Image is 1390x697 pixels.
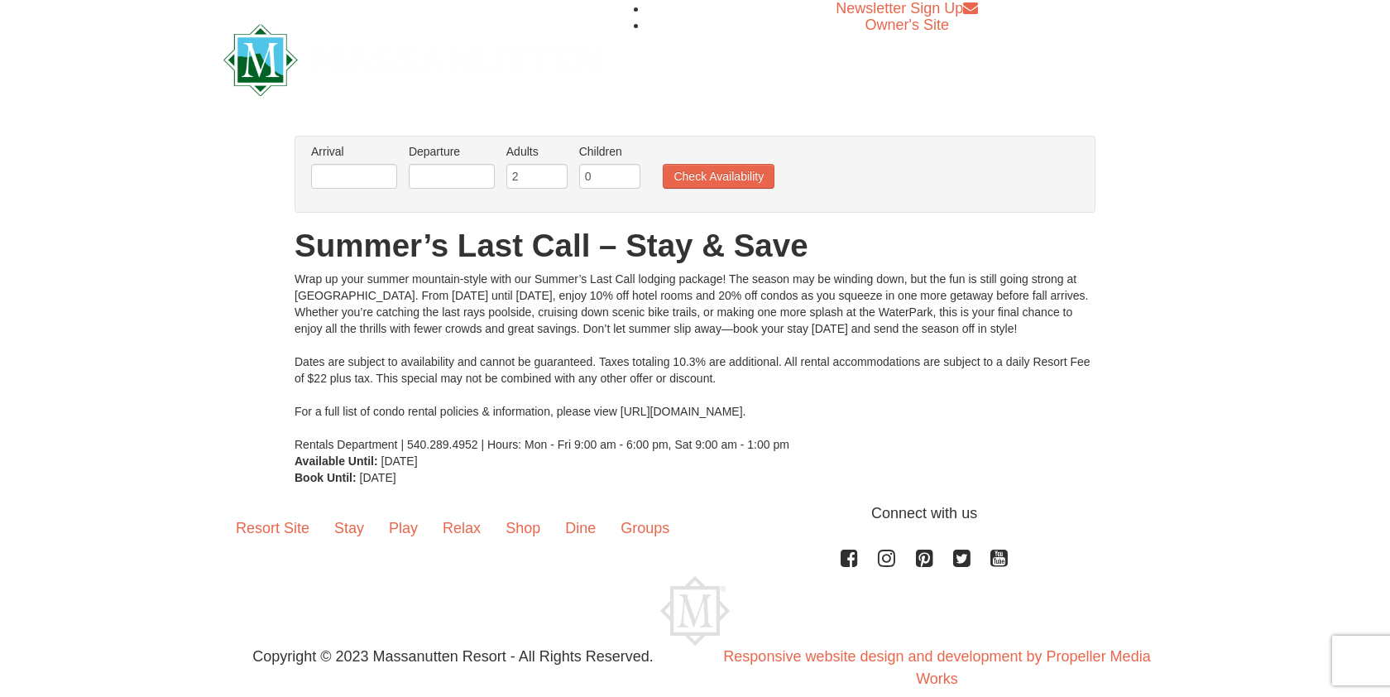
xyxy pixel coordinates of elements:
[295,271,1095,453] div: Wrap up your summer mountain-style with our Summer’s Last Call lodging package! The season may be...
[493,502,553,554] a: Shop
[409,143,495,160] label: Departure
[295,454,378,468] strong: Available Until:
[660,576,730,646] img: Massanutten Resort Logo
[295,229,1095,262] h1: Summer’s Last Call – Stay & Save
[311,143,397,160] label: Arrival
[506,143,568,160] label: Adults
[381,454,418,468] span: [DATE]
[430,502,493,554] a: Relax
[608,502,682,554] a: Groups
[223,502,1167,525] p: Connect with us
[223,502,322,554] a: Resort Site
[223,38,602,77] a: Massanutten Resort
[376,502,430,554] a: Play
[360,471,396,484] span: [DATE]
[579,143,640,160] label: Children
[295,471,357,484] strong: Book Until:
[723,648,1150,687] a: Responsive website design and development by Propeller Media Works
[223,24,602,96] img: Massanutten Resort Logo
[865,17,949,33] a: Owner's Site
[211,646,695,668] p: Copyright © 2023 Massanutten Resort - All Rights Reserved.
[553,502,608,554] a: Dine
[663,164,774,189] button: Check Availability
[322,502,376,554] a: Stay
